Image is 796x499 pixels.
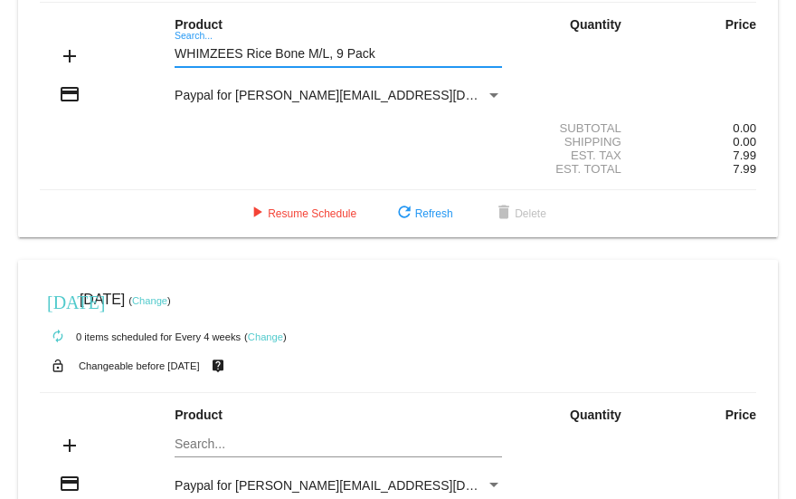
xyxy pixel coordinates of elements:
a: Change [248,331,283,342]
small: 0 items scheduled for Every 4 weeks [40,331,241,342]
small: ( ) [128,295,171,306]
mat-select: Payment Method [175,88,502,102]
strong: Product [175,17,223,32]
mat-icon: refresh [393,203,415,225]
strong: Product [175,408,223,422]
strong: Quantity [570,408,621,422]
span: Refresh [393,207,453,220]
span: Resume Schedule [246,207,356,220]
span: 0.00 [733,135,756,149]
strong: Price [725,17,756,32]
div: Subtotal [517,121,637,135]
div: 0.00 [637,121,756,135]
mat-select: Payment Method [175,478,502,493]
small: Changeable before [DATE] [79,360,200,371]
mat-icon: [DATE] [47,290,69,312]
a: Change [132,295,167,306]
div: Est. Tax [517,149,637,162]
div: Shipping [517,135,637,149]
input: Search... [175,47,502,62]
button: Refresh [379,197,468,230]
strong: Quantity [570,17,621,32]
span: Paypal for [PERSON_NAME][EMAIL_ADDRESS][DOMAIN_NAME] [175,478,554,493]
mat-icon: add [59,45,81,67]
mat-icon: lock_open [47,354,69,378]
mat-icon: autorenew [47,326,69,348]
strong: Price [725,408,756,422]
button: Delete [479,197,561,230]
button: Resume Schedule [232,197,371,230]
span: Paypal for [PERSON_NAME][EMAIL_ADDRESS][DOMAIN_NAME] [175,88,554,102]
mat-icon: live_help [207,354,229,378]
input: Search... [175,437,502,452]
mat-icon: credit_card [59,473,81,494]
span: Delete [493,207,546,220]
span: 7.99 [733,149,756,162]
small: ( ) [244,331,287,342]
span: 7.99 [733,162,756,176]
mat-icon: delete [493,203,515,225]
div: Est. Total [517,162,637,176]
mat-icon: add [59,435,81,456]
mat-icon: credit_card [59,83,81,105]
mat-icon: play_arrow [246,203,268,225]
